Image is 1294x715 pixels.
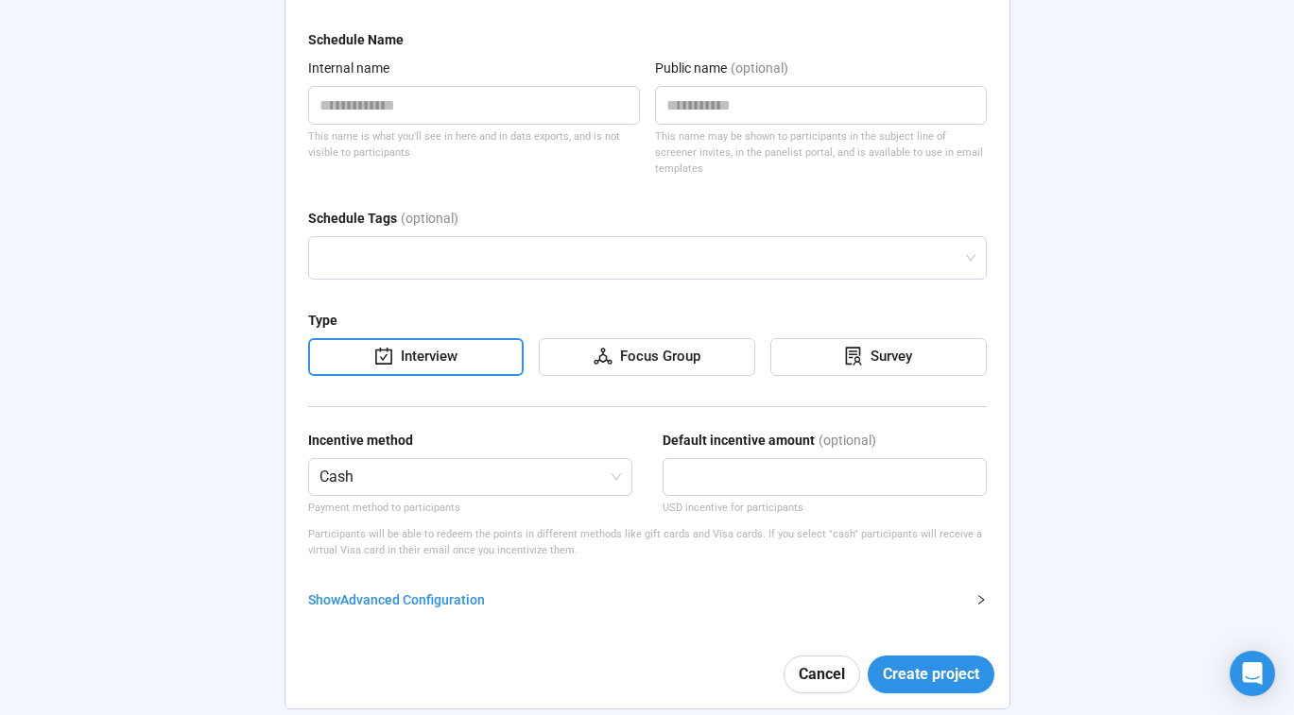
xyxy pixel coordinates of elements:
[655,58,727,78] div: Public name
[784,655,860,693] button: Cancel
[308,589,964,610] div: Show Advanced Configuration
[319,459,621,495] span: Cash
[308,58,389,78] div: Internal name
[308,430,413,451] div: Incentive method
[612,346,700,368] div: Focus Group
[799,662,845,686] span: Cancel
[308,208,397,229] div: Schedule Tags
[308,29,404,50] div: Schedule Name
[308,526,987,559] p: Participants will be able to redeem the points in different methods like gift cards and Visa card...
[393,346,457,368] div: Interview
[655,128,987,178] div: This name may be shown to participants in the subject line of screener invites, in the panelist p...
[868,655,994,693] button: Create project
[308,589,987,610] div: ShowAdvanced Configuration
[594,347,612,366] span: deployment-unit
[308,310,337,331] div: Type
[863,346,912,368] div: Survey
[883,662,979,686] span: Create project
[374,347,393,366] span: carry-out
[663,430,815,451] div: Default incentive amount
[975,594,987,605] span: right
[401,208,458,236] div: (optional)
[308,128,640,162] div: This name is what you'll see in here and in data exports, and is not visible to participants
[844,347,863,366] span: solution
[819,430,876,458] div: (optional)
[731,58,788,86] div: (optional)
[308,500,632,516] p: Payment method to participants
[663,500,987,516] div: USD incentive for participants
[1230,651,1275,696] div: Open Intercom Messenger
